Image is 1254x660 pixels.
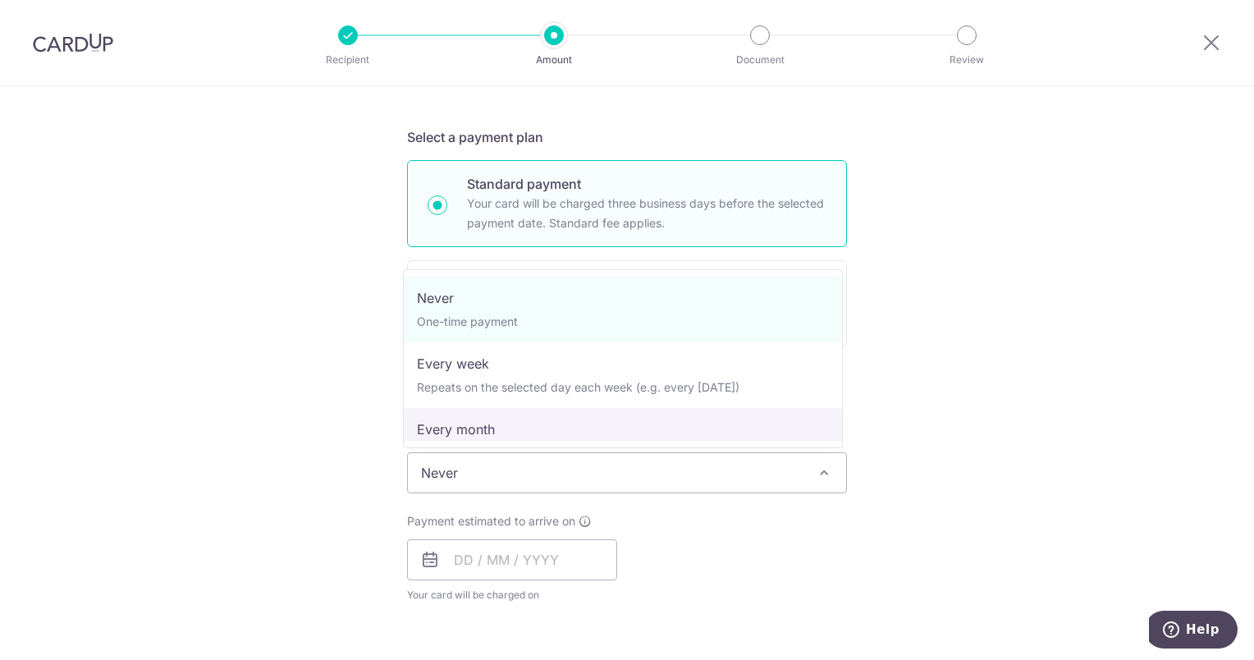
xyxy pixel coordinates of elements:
[407,513,575,529] span: Payment estimated to arrive on
[407,539,617,580] input: DD / MM / YYYY
[287,52,409,68] p: Recipient
[467,194,826,233] p: Your card will be charged three business days before the selected payment date. Standard fee appl...
[1149,611,1238,652] iframe: Opens a widget where you can find more information
[407,452,847,493] span: Never
[906,52,1027,68] p: Review
[408,453,846,493] span: Never
[699,52,821,68] p: Document
[493,52,615,68] p: Amount
[417,354,829,374] p: Every week
[417,314,518,328] small: One-time payment
[33,33,113,53] img: CardUp
[417,380,739,394] small: Repeats on the selected day each week (e.g. every [DATE])
[407,587,617,603] span: Your card will be charged on
[467,174,826,194] p: Standard payment
[417,288,829,308] p: Never
[407,127,847,147] h5: Select a payment plan
[417,419,829,439] p: Every month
